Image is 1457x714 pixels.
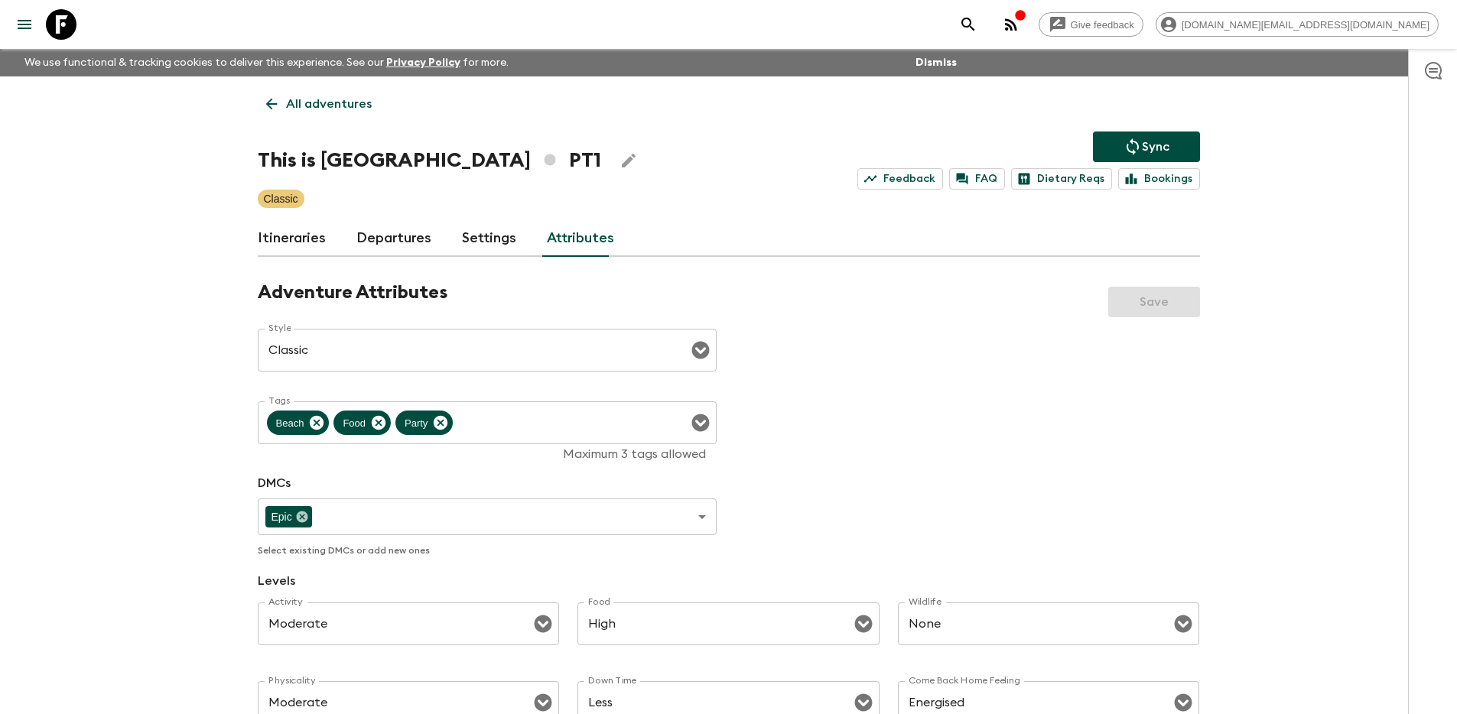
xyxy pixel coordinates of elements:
span: Party [395,414,437,432]
a: Feedback [857,168,943,190]
label: Food [588,596,610,609]
p: DMCs [258,474,717,492]
h1: This is [GEOGRAPHIC_DATA] PT1 [258,145,601,176]
label: Wildlife [909,596,942,609]
div: Beach [267,411,330,435]
a: Departures [356,220,431,257]
label: Come Back Home Feeling [909,674,1020,687]
div: Party [395,411,453,435]
p: We use functional & tracking cookies to deliver this experience. See our for more. [18,49,515,76]
a: Dietary Reqs [1011,168,1112,190]
span: [DOMAIN_NAME][EMAIL_ADDRESS][DOMAIN_NAME] [1173,19,1438,31]
label: Down Time [588,674,636,687]
button: Open [853,692,874,713]
label: Tags [268,394,290,407]
button: Open [532,692,554,713]
a: FAQ [949,168,1005,190]
label: Physicality [268,674,316,687]
button: search adventures [953,9,984,40]
button: menu [9,9,40,40]
span: Beach [267,414,314,432]
p: Select existing DMCs or add new ones [258,541,717,560]
p: Maximum 3 tags allowed [268,446,706,462]
button: Open [1172,613,1194,634]
button: Dismiss [912,52,961,73]
a: Itineraries [258,220,326,257]
a: Attributes [547,220,614,257]
div: [DOMAIN_NAME][EMAIL_ADDRESS][DOMAIN_NAME] [1156,12,1439,37]
p: Levels [258,572,1200,590]
button: Open [853,613,874,634]
label: Activity [268,596,303,609]
a: Privacy Policy [386,57,460,68]
div: Epic [265,506,312,527]
a: Bookings [1118,168,1200,190]
span: Epic [265,508,298,526]
button: Open [1172,692,1194,713]
a: All adventures [258,89,380,119]
a: Settings [462,220,516,257]
label: Style [268,322,291,335]
span: Food [333,414,375,432]
button: Open [690,412,711,433]
a: Give feedback [1039,12,1143,37]
span: Give feedback [1062,19,1143,31]
h2: Adventure Attributes [258,281,447,304]
p: All adventures [286,95,372,113]
button: Open [690,339,711,361]
p: Sync [1142,138,1169,156]
button: Edit Adventure Title [613,145,644,176]
div: Food [333,411,391,435]
p: Classic [264,191,298,206]
button: Open [532,613,554,634]
button: Sync adventure departures to the booking engine [1093,131,1200,162]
